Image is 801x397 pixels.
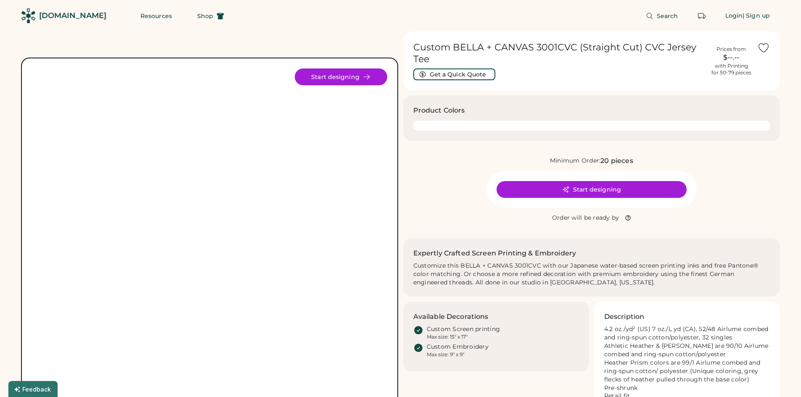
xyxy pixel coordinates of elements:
[295,68,387,85] button: Start designing
[710,53,752,63] div: $--.--
[743,12,770,20] div: | Sign up
[711,63,751,76] div: with Printing for 50-79 pieces
[21,8,36,23] img: Rendered Logo - Screens
[427,351,464,358] div: Max size: 9" x 9"
[130,8,182,24] button: Resources
[636,8,688,24] button: Search
[413,42,706,65] h1: Custom BELLA + CANVAS 3001CVC (Straight Cut) CVC Jersey Tee
[657,13,678,19] span: Search
[427,343,489,351] div: Custom Embroidery
[497,181,687,198] button: Start designing
[413,105,465,116] h3: Product Colors
[413,68,495,80] button: Get a Quick Quote
[187,8,234,24] button: Shop
[39,11,106,21] div: [DOMAIN_NAME]
[600,156,633,166] div: 20 pieces
[413,248,576,258] h2: Expertly Crafted Screen Printing & Embroidery
[197,13,213,19] span: Shop
[552,214,619,222] div: Order will be ready by
[604,312,645,322] h3: Description
[427,334,468,340] div: Max size: 15" x 17"
[427,325,500,334] div: Custom Screen printing
[550,157,601,165] div: Minimum Order:
[693,8,710,24] button: Retrieve an order
[716,46,746,53] div: Prices from
[725,12,743,20] div: Login
[413,262,770,287] div: Customize this BELLA + CANVAS 3001CVC with our Japanese water-based screen printing inks and free...
[413,312,489,322] h3: Available Decorations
